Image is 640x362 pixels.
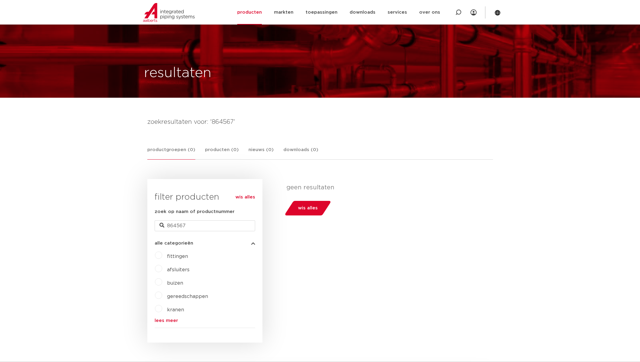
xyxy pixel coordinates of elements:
[167,307,184,312] a: kranen
[155,318,255,323] a: lees meer
[298,203,318,213] span: wis alles
[155,241,255,245] button: alle categorieën
[283,146,318,159] a: downloads (0)
[235,194,255,201] a: wis alles
[155,220,255,231] input: zoeken
[155,191,255,203] h3: filter producten
[147,146,195,160] a: productgroepen (0)
[205,146,239,159] a: producten (0)
[155,208,234,215] label: zoek op naam of productnummer
[167,254,188,259] a: fittingen
[147,117,493,127] h4: zoekresultaten voor: '864567'
[167,281,183,286] a: buizen
[155,241,193,245] span: alle categorieën
[248,146,274,159] a: nieuws (0)
[167,294,208,299] a: gereedschappen
[286,184,488,191] p: geen resultaten
[144,63,211,83] h1: resultaten
[167,267,190,272] a: afsluiters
